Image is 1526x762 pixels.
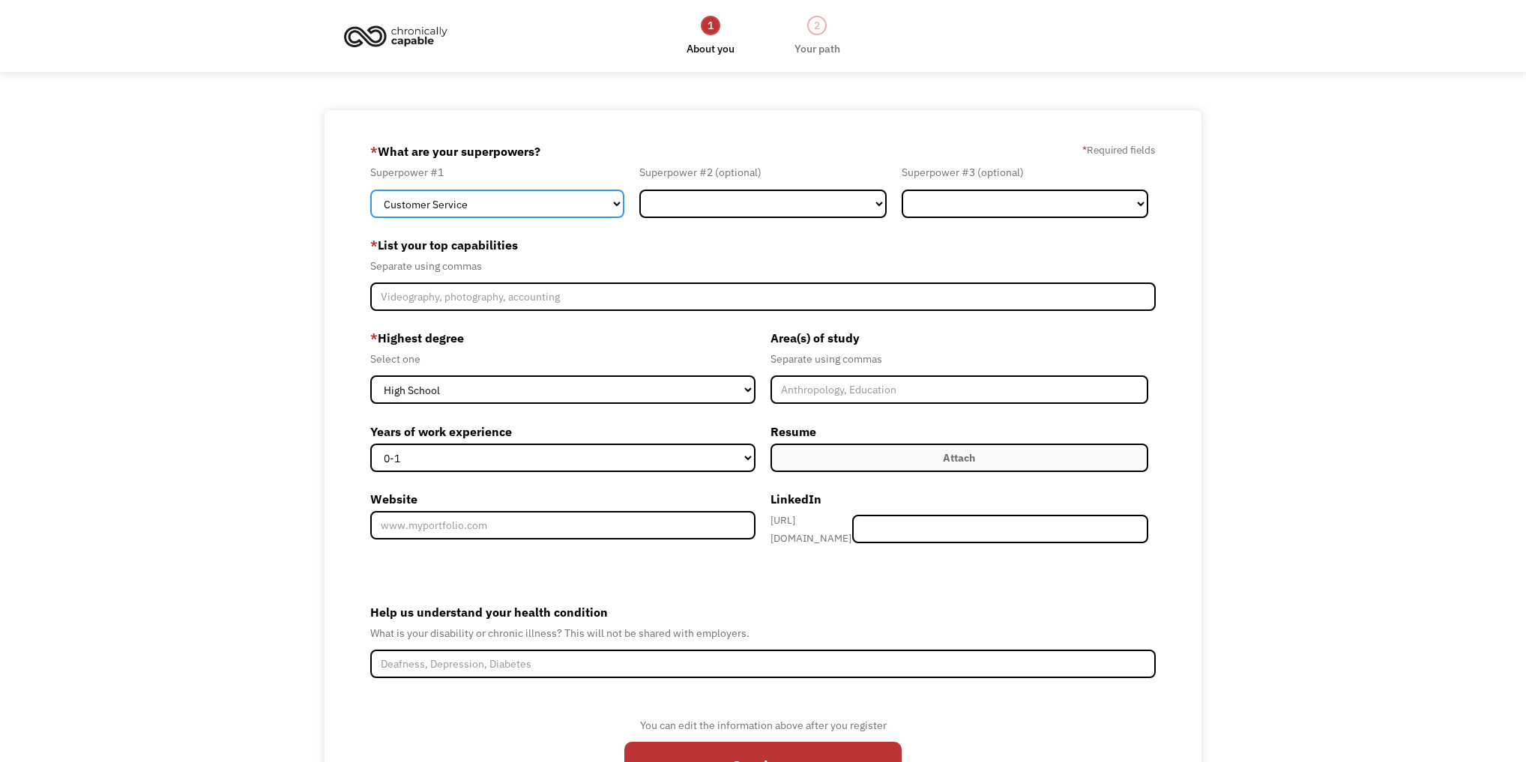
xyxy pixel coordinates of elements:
[370,511,756,539] input: www.myportfolio.com
[370,326,756,350] label: Highest degree
[687,40,735,58] div: About you
[943,449,975,467] div: Attach
[370,487,756,511] label: Website
[687,14,735,58] a: 1About you
[340,19,452,52] img: Chronically Capable logo
[794,40,840,58] div: Your path
[370,420,756,444] label: Years of work experience
[1082,141,1156,159] label: Required fields
[770,487,1148,511] label: LinkedIn
[370,650,1156,678] input: Deafness, Depression, Diabetes
[902,163,1148,181] div: Superpower #3 (optional)
[370,624,1156,642] div: What is your disability or chronic illness? This will not be shared with employers.
[624,716,902,734] div: You can edit the information above after you register
[794,14,840,58] a: 2Your path
[770,511,852,547] div: [URL][DOMAIN_NAME]
[701,16,720,35] div: 1
[770,420,1148,444] label: Resume
[370,350,756,368] div: Select one
[370,600,1156,624] label: Help us understand your health condition
[770,444,1148,472] label: Attach
[807,16,827,35] div: 2
[370,233,1156,257] label: List your top capabilities
[639,163,886,181] div: Superpower #2 (optional)
[370,139,540,163] label: What are your superpowers?
[770,326,1148,350] label: Area(s) of study
[370,257,1156,275] div: Separate using commas
[370,163,624,181] div: Superpower #1
[770,375,1148,404] input: Anthropology, Education
[770,350,1148,368] div: Separate using commas
[370,282,1156,311] input: Videography, photography, accounting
